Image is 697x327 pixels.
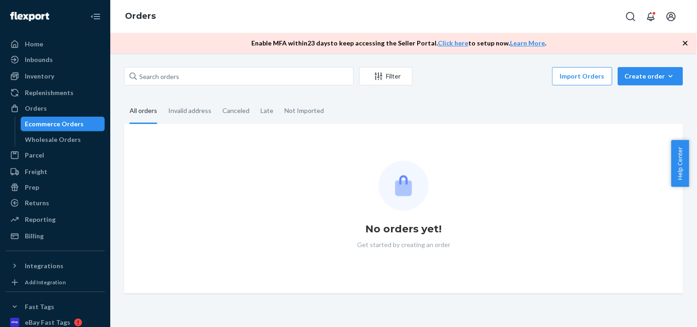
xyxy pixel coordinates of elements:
[25,72,54,81] div: Inventory
[222,99,249,123] div: Canceled
[662,7,680,26] button: Open account menu
[118,3,163,30] ol: breadcrumbs
[6,164,105,179] a: Freight
[21,117,105,131] a: Ecommerce Orders
[6,101,105,116] a: Orders
[642,7,660,26] button: Open notifications
[25,135,81,144] div: Wholesale Orders
[357,240,450,249] p: Get started by creating an order
[366,222,442,237] h1: No orders yet!
[124,67,354,85] input: Search orders
[25,88,74,97] div: Replenishments
[25,261,63,271] div: Integrations
[130,99,157,124] div: All orders
[25,55,53,64] div: Inbounds
[6,148,105,163] a: Parcel
[6,52,105,67] a: Inbounds
[25,318,70,327] div: eBay Fast Tags
[438,39,469,47] a: Click here
[25,167,47,176] div: Freight
[6,259,105,273] button: Integrations
[252,39,547,48] p: Enable MFA within 23 days to keep accessing the Seller Portal. to setup now. .
[25,215,56,224] div: Reporting
[25,151,44,160] div: Parcel
[6,196,105,210] a: Returns
[25,104,47,113] div: Orders
[6,229,105,243] a: Billing
[671,140,689,187] button: Help Center
[6,299,105,314] button: Fast Tags
[360,72,412,81] div: Filter
[379,161,429,211] img: Empty list
[25,302,54,311] div: Fast Tags
[622,7,640,26] button: Open Search Box
[25,183,39,192] div: Prep
[6,37,105,51] a: Home
[359,67,413,85] button: Filter
[6,277,105,288] a: Add Integration
[552,67,612,85] button: Import Orders
[168,99,211,123] div: Invalid address
[284,99,324,123] div: Not Imported
[21,132,105,147] a: Wholesale Orders
[6,180,105,195] a: Prep
[510,39,545,47] a: Learn More
[125,11,156,21] a: Orders
[25,119,84,129] div: Ecommerce Orders
[25,231,44,241] div: Billing
[6,69,105,84] a: Inventory
[6,85,105,100] a: Replenishments
[6,212,105,227] a: Reporting
[25,39,43,49] div: Home
[261,99,273,123] div: Late
[625,72,676,81] div: Create order
[86,7,105,26] button: Close Navigation
[25,278,66,286] div: Add Integration
[618,67,683,85] button: Create order
[10,12,49,21] img: Flexport logo
[25,198,49,208] div: Returns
